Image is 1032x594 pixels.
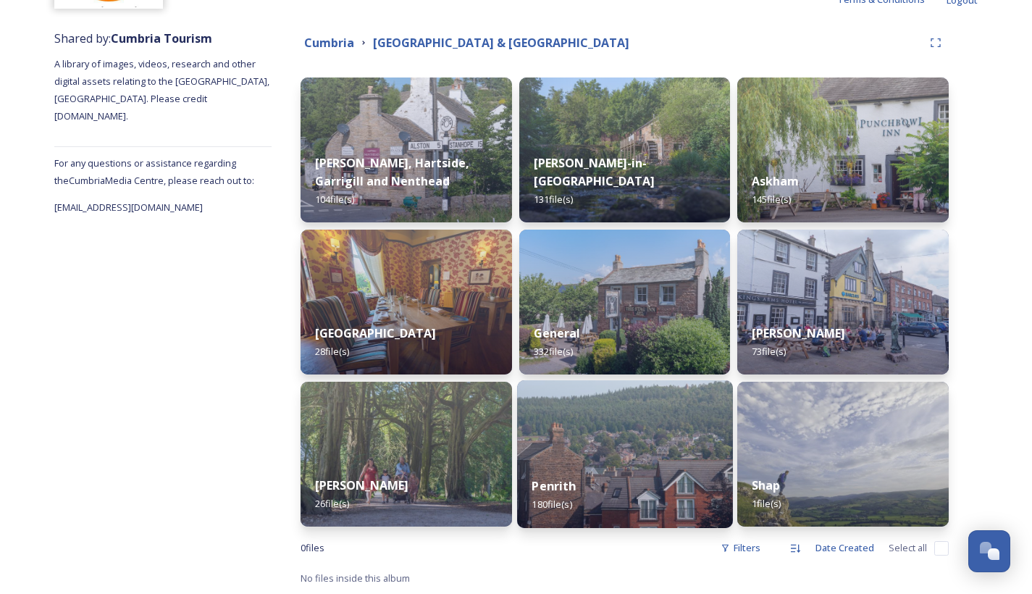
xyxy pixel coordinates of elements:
strong: [PERSON_NAME] [752,325,845,341]
strong: Shap [752,477,780,493]
span: 104 file(s) [315,193,354,206]
span: 26 file(s) [315,497,349,510]
strong: [GEOGRAPHIC_DATA] & [GEOGRAPHIC_DATA] [373,35,629,51]
img: Attract%2520and%2520Disperse%2520%28562%2520of%25201364%29.jpg [519,230,731,375]
img: Attract%2520and%2520Disperse%2520%28529%2520of%25201364%29.jpg [519,78,731,222]
strong: General [534,325,580,341]
span: 145 file(s) [752,193,791,206]
strong: Penrith [532,478,576,494]
strong: Cumbria Tourism [111,30,212,46]
img: Attract%2520and%2520Disperse%2520%28987%2520of%25201364%29.jpg [517,380,733,528]
span: 28 file(s) [315,345,349,358]
strong: [GEOGRAPHIC_DATA] [315,325,436,341]
strong: [PERSON_NAME]-in-[GEOGRAPHIC_DATA] [534,155,655,189]
span: 180 file(s) [532,498,571,511]
span: Shared by: [54,30,212,46]
span: No files inside this album [301,572,410,585]
strong: Cumbria [304,35,354,51]
img: Attract%2520and%2520Disperse%2520%28323%2520of%25201364%29.jpg [737,230,949,375]
button: Open Chat [968,530,1010,572]
img: Attract%2520and%2520Disperse%2520%28511%2520of%25201364%29.jpg [301,382,512,527]
img: Lakes%2520Cumbria%2520Tourism1421.jpg [737,382,949,527]
strong: Askham [752,173,799,189]
span: A library of images, videos, research and other digital assets relating to the [GEOGRAPHIC_DATA],... [54,57,272,122]
span: Select all [889,541,927,555]
span: [EMAIL_ADDRESS][DOMAIN_NAME] [54,201,203,214]
strong: [PERSON_NAME] [315,477,408,493]
span: 332 file(s) [534,345,573,358]
span: 131 file(s) [534,193,573,206]
img: Attract%2520and%2520Disperse%2520%281224%2520of%25201364%29.jpg [737,78,949,222]
div: Filters [713,534,768,562]
span: 1 file(s) [752,497,781,510]
img: Attract%2520and%2520Disperse%2520%28411%2520of%25201364%29.jpg [301,230,512,375]
div: Date Created [808,534,881,562]
strong: [PERSON_NAME], Hartside, Garrigill and Nenthead [315,155,469,189]
img: Attract%2520and%2520Disperse%2520%28632%2520of%25201364%29.jpg [301,78,512,222]
span: 0 file s [301,541,324,555]
span: For any questions or assistance regarding the Cumbria Media Centre, please reach out to: [54,156,254,187]
span: 73 file(s) [752,345,786,358]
